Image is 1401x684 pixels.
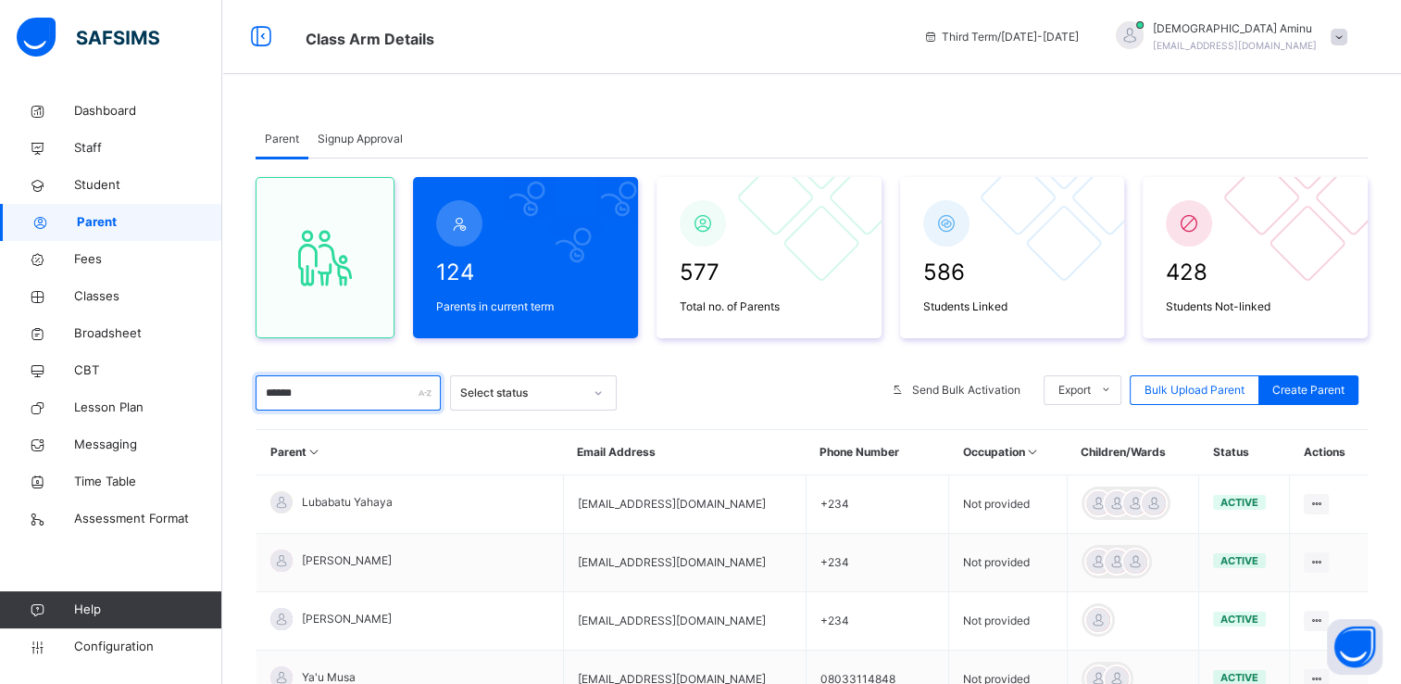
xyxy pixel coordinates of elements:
[949,475,1067,534] td: Not provided
[1025,445,1041,459] i: Sort in Ascending Order
[302,552,392,569] span: [PERSON_NAME]
[923,298,1102,315] span: Students Linked
[256,430,564,475] th: Parent
[74,399,222,417] span: Lesson Plan
[1198,430,1290,475] th: Status
[1153,40,1317,51] span: [EMAIL_ADDRESS][DOMAIN_NAME]
[436,298,615,315] span: Parents in current term
[1153,20,1317,37] span: [DEMOGRAPHIC_DATA] Aminu
[1272,382,1345,399] span: Create Parent
[563,430,806,475] th: Email Address
[74,176,222,195] span: Student
[806,534,949,592] td: +234
[306,445,322,459] i: Sort in Ascending Order
[1166,256,1345,289] span: 428
[680,256,858,289] span: 577
[74,473,222,491] span: Time Table
[912,382,1020,399] span: Send Bulk Activation
[923,29,1079,45] span: session/term information
[1220,671,1258,684] span: active
[1097,20,1357,54] div: HafsahAminu
[1220,613,1258,626] span: active
[949,534,1067,592] td: Not provided
[1327,619,1382,675] button: Open asap
[436,256,615,289] span: 124
[1058,382,1091,399] span: Export
[74,324,222,343] span: Broadsheet
[1220,496,1258,509] span: active
[1067,430,1198,475] th: Children/Wards
[302,611,392,627] span: [PERSON_NAME]
[77,213,222,232] span: Parent
[680,298,858,315] span: Total no. of Parents
[265,131,299,147] span: Parent
[806,592,949,651] td: +234
[806,475,949,534] td: +234
[74,287,222,306] span: Classes
[17,18,159,57] img: safsims
[74,601,221,619] span: Help
[74,638,221,656] span: Configuration
[1290,430,1368,475] th: Actions
[1145,382,1245,399] span: Bulk Upload Parent
[74,139,222,158] span: Staff
[1166,298,1345,315] span: Students Not-linked
[302,494,393,511] span: Lubabatu Yahaya
[949,430,1067,475] th: Occupation
[806,430,949,475] th: Phone Number
[74,436,222,454] span: Messaging
[306,30,434,48] span: Class Arm Details
[563,475,806,534] td: [EMAIL_ADDRESS][DOMAIN_NAME]
[460,385,582,401] div: Select status
[318,131,403,147] span: Signup Approval
[74,102,222,120] span: Dashboard
[74,250,222,269] span: Fees
[74,361,222,380] span: CBT
[563,534,806,592] td: [EMAIL_ADDRESS][DOMAIN_NAME]
[1220,554,1258,567] span: active
[74,510,222,528] span: Assessment Format
[923,256,1102,289] span: 586
[563,592,806,651] td: [EMAIL_ADDRESS][DOMAIN_NAME]
[949,592,1067,651] td: Not provided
